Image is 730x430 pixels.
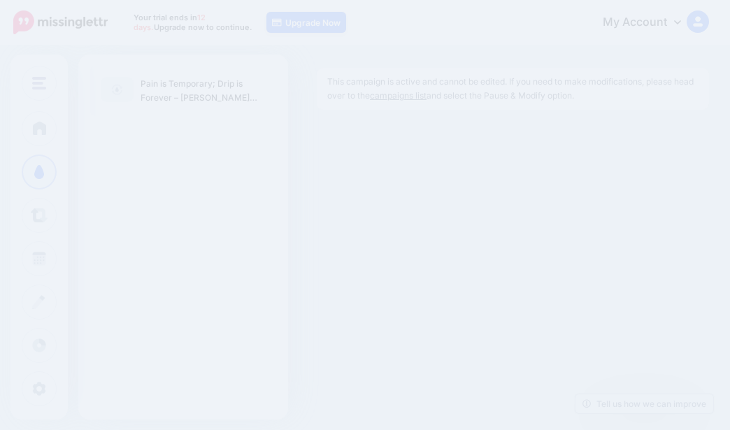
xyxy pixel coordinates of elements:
img: Missinglettr [13,10,108,34]
img: menu.png [32,77,46,89]
img: article-default-image-icon.png [101,77,134,102]
span: 12 days. [134,13,206,32]
a: My Account [589,6,709,40]
a: Upgrade Now [266,12,346,33]
div: This campaign is active and cannot be edited. If you need to make modifications, please head over... [317,68,709,110]
a: Tell us how we can improve [575,394,713,413]
a: campaigns list [370,90,427,101]
p: Pain is Temporary; Drip is Forever – [PERSON_NAME] #34 – [PERSON_NAME] [GEOGRAPHIC_DATA] [141,77,266,105]
p: Your trial ends in Upgrade now to continue. [134,13,252,32]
